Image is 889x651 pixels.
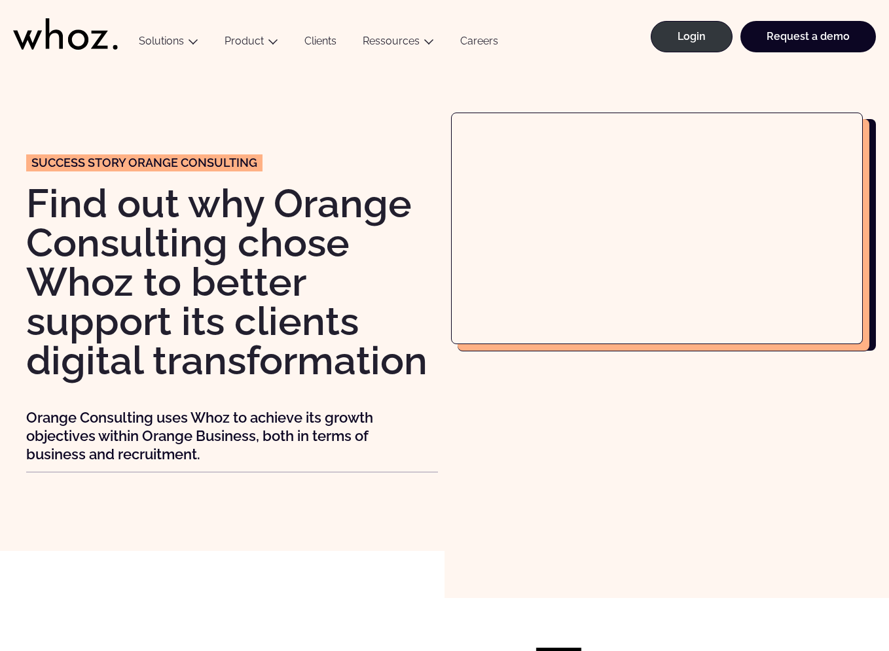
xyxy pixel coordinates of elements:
[291,35,350,52] a: Clients
[651,21,733,52] a: Login
[363,35,420,47] a: Ressources
[740,21,876,52] a: Request a demo
[126,35,211,52] button: Solutions
[211,35,291,52] button: Product
[452,113,862,343] iframe: Orange Consulting uses Whoz to improve predictability and responsiveness to customer needs
[447,35,511,52] a: Careers
[225,35,264,47] a: Product
[26,408,397,463] p: Orange Consulting uses Whoz to achieve its growth objectives within Orange Business, both in term...
[26,184,438,380] h1: Find out why Orange Consulting chose Whoz to better support its clients digital transformation
[31,157,257,169] span: Success story Orange consulting
[350,35,447,52] button: Ressources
